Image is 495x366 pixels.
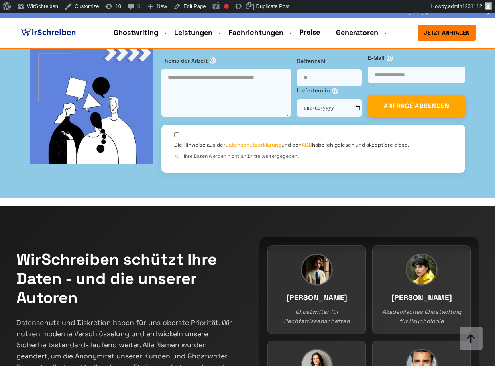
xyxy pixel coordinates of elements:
[174,28,212,37] a: Leistungen
[210,57,216,64] span: ⓘ
[459,327,483,351] img: button top
[332,88,338,94] span: ⓘ
[225,141,281,148] a: Datenschutzerklärung
[387,55,393,61] span: ⓘ
[224,4,229,9] div: Focus keyphrase not set
[228,28,283,37] a: Fachrichtungen
[30,41,153,164] img: bg
[418,25,476,41] button: Jetzt anfragen
[174,153,181,160] span: ⓘ
[114,28,158,37] a: Ghostwriting
[448,3,482,9] span: admin1231112
[16,250,236,307] h2: WirSchreiben schützt Ihre Daten - und die unserer Autoren
[299,27,320,37] a: Preise
[19,27,77,39] img: logo ghostwriter-österreich
[276,290,357,302] h3: [PERSON_NAME]
[174,153,452,160] div: Ihre Daten werden nicht an Dritte weitergegeben.
[302,141,312,148] a: AGB
[368,95,465,117] button: ANFRAGE ABSENDEN
[174,141,409,149] label: Die Hinweise aus der und den habe ich gelesen und akzeptiere diese.
[368,53,465,62] label: E-Mail
[297,57,362,65] label: Seitenzahl
[161,56,291,65] label: Thema der Arbeit
[297,86,362,95] label: Liefertermin
[381,290,462,302] h3: [PERSON_NAME]
[336,28,378,37] a: Generatoren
